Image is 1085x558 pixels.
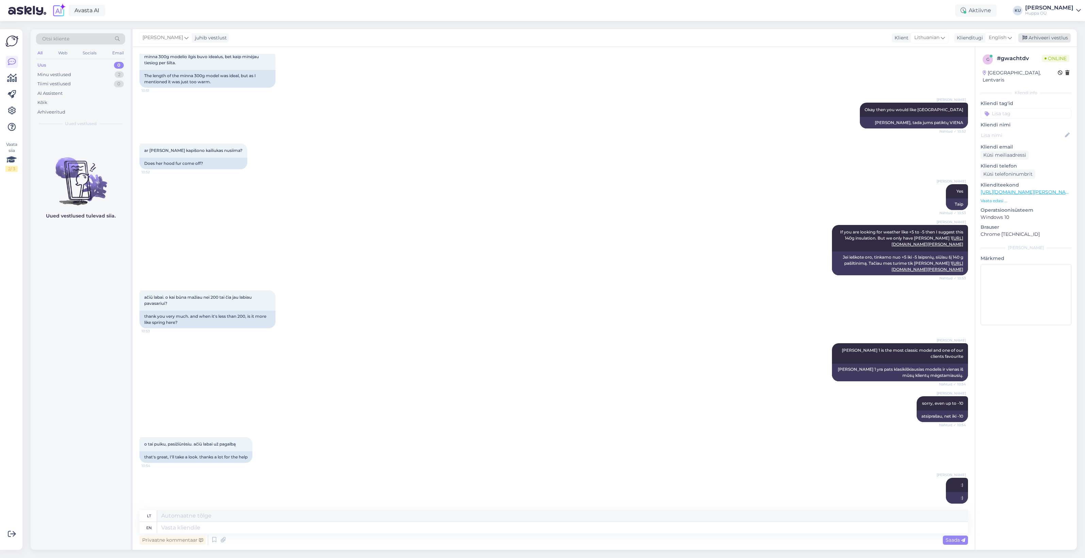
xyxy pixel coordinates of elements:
span: 10:53 [141,329,167,334]
span: Lithuanian [914,34,939,41]
span: ar [PERSON_NAME] kapišono kailiukas nusiima? [144,148,243,153]
p: Vaata edasi ... [981,198,1071,204]
a: [URL][DOMAIN_NAME][PERSON_NAME] [981,189,1074,195]
div: Privaatne kommentaar [139,536,206,545]
div: Taip [946,198,968,210]
p: Kliendi telefon [981,162,1071,170]
div: atsiprašau, net iki -10 [917,411,968,422]
div: thank you very much. and when it's less than 200, is it more like spring here? [139,311,276,328]
div: 0 [114,62,124,69]
div: [PERSON_NAME] 1 yra pats klasikiškiausias modelis ir vienas iš mūsų klientų mėgstamiausių. [832,364,968,381]
img: explore-ai [52,3,66,18]
div: Uus [37,62,46,69]
div: Kliendi info [981,90,1071,96]
p: Chrome [TECHNICAL_ID] [981,231,1071,238]
span: sorry, even up to -10 [922,401,963,406]
span: [PERSON_NAME] [937,338,966,343]
div: AI Assistent [37,90,63,97]
div: that's great, I'll take a look. thanks a lot for the help [139,451,252,463]
div: Email [111,49,125,57]
span: :) [961,482,963,487]
a: [PERSON_NAME]Huppa OÜ [1025,5,1081,16]
span: English [989,34,1006,41]
div: [PERSON_NAME], tada jums patiktų VIENA [860,117,968,128]
span: ačiū labai. o kai būna mažiau nei 200 tai čia jau labiau pavasariui? [144,295,253,306]
div: 2 / 3 [5,166,18,172]
p: Uued vestlused tulevad siia. [46,212,116,220]
div: Arhiveeritud [37,109,65,116]
img: Askly Logo [5,35,18,48]
span: 10:54 [141,463,167,468]
span: Nähtud ✓ 10:54 [939,422,966,428]
div: en [146,522,152,534]
span: Online [1042,55,1069,62]
div: 0 [114,81,124,87]
a: Avasta AI [69,5,105,16]
span: minna 300g modelio ilgis buvo idealus, bet kaip minėjau tiesiog per šilta. [144,54,260,65]
span: [PERSON_NAME] [937,179,966,184]
div: Kõik [37,99,47,106]
div: Arhiveeri vestlus [1018,33,1071,42]
div: KU [1013,6,1022,15]
span: Otsi kliente [42,35,69,42]
span: [PERSON_NAME] [937,97,966,102]
div: Minu vestlused [37,71,71,78]
div: [PERSON_NAME] [981,245,1071,251]
img: No chats [31,145,131,206]
span: Nähtud ✓ 10:53 [939,210,966,215]
p: Märkmed [981,255,1071,262]
span: [PERSON_NAME] [937,220,966,225]
div: lt [147,510,151,522]
div: juhib vestlust [192,34,227,41]
div: Jei ieškote oro, tinkamo nuo +5 iki -5 laipsnių, siūlau šį 140 g pašiltinimą. Tačiau mes turime t... [832,251,968,275]
input: Lisa nimi [981,132,1064,139]
div: Tiimi vestlused [37,81,71,87]
div: Aktiivne [955,4,997,17]
div: Klienditugi [954,34,983,41]
p: Windows 10 [981,214,1071,221]
span: Saada [946,537,965,543]
div: [GEOGRAPHIC_DATA], Lentvaris [983,69,1058,84]
div: :) [946,492,968,504]
span: [PERSON_NAME] [937,472,966,477]
span: Nähtud ✓ 10:52 [939,129,966,134]
div: Web [57,49,69,57]
div: Does her hood fur come off? [139,158,247,169]
span: [PERSON_NAME] [143,34,183,41]
div: # gwachtdv [997,54,1042,63]
p: Kliendi tag'id [981,100,1071,107]
span: Okay then you would like [GEOGRAPHIC_DATA] [865,107,963,112]
div: 2 [115,71,124,78]
div: Küsi telefoninumbrit [981,170,1035,179]
div: Huppa OÜ [1025,11,1073,16]
span: 10:52 [141,170,167,175]
span: Nähtud ✓ 10:54 [939,382,966,387]
p: Brauser [981,224,1071,231]
span: Yes [956,189,963,194]
div: Klient [892,34,908,41]
div: The length of the minna 300g model was ideal, but as I mentioned it was just too warm. [139,70,276,88]
p: Kliendi nimi [981,121,1071,128]
div: Socials [81,49,98,57]
p: Operatsioonisüsteem [981,207,1071,214]
span: g [986,57,989,62]
div: [PERSON_NAME] [1025,5,1073,11]
div: Küsi meiliaadressi [981,151,1029,160]
span: Nähtud ✓ 10:53 [939,276,966,281]
span: If you are looking for weather like +5 to -5 then I suggest this 140g insulation. But we only hav... [840,229,964,247]
p: Klienditeekond [981,181,1071,189]
p: Kliendi email [981,143,1071,151]
input: Lisa tag [981,108,1071,119]
span: Uued vestlused [65,121,97,127]
span: o tai puiku, pasižiūrėsiu. ačiū labai už pagalbą [144,441,236,447]
div: Vaata siia [5,141,18,172]
div: All [36,49,44,57]
span: 10:51 [141,88,167,93]
span: [PERSON_NAME] 1 is the most classic model and one of our clients favourite [842,348,964,359]
span: [PERSON_NAME] [937,391,966,396]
